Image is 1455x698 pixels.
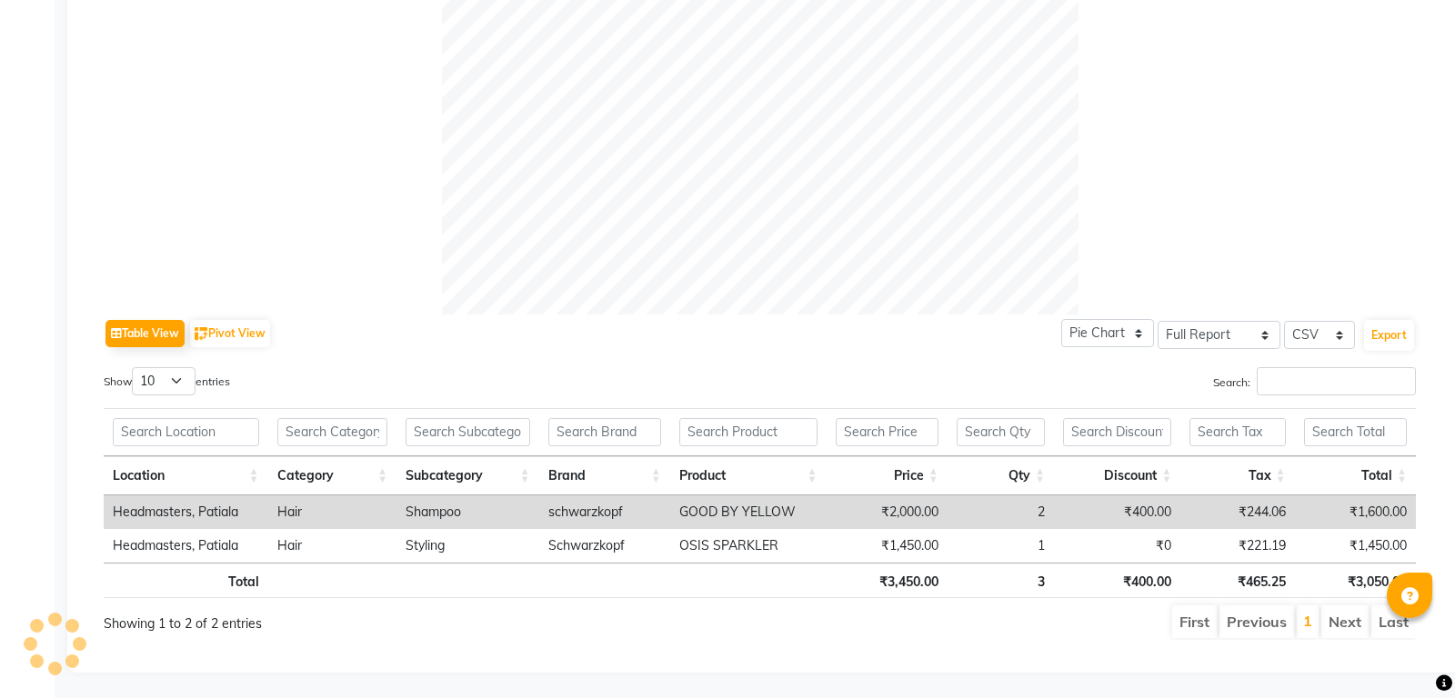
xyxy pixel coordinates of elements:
td: 2 [948,495,1054,529]
select: Showentries [132,367,196,395]
th: Discount: activate to sort column ascending [1054,456,1180,495]
input: Search Qty [957,418,1045,446]
input: Search Location [113,418,259,446]
th: Category: activate to sort column ascending [268,456,396,495]
td: ₹0 [1054,529,1180,563]
td: ₹400.00 [1054,495,1180,529]
label: Show entries [104,367,230,395]
th: ₹465.25 [1180,563,1294,598]
td: Shampoo [396,495,538,529]
td: GOOD BY YELLOW [670,495,827,529]
th: Tax: activate to sort column ascending [1180,456,1294,495]
td: Hair [268,529,396,563]
input: Search Tax [1189,418,1285,446]
th: Total: activate to sort column ascending [1295,456,1416,495]
th: 3 [948,563,1054,598]
th: ₹3,450.00 [827,563,948,598]
div: Showing 1 to 2 of 2 entries [104,603,635,633]
td: Styling [396,529,538,563]
input: Search Price [836,418,938,446]
input: Search Brand [548,418,661,446]
input: Search: [1257,367,1416,395]
td: ₹244.06 [1180,495,1294,529]
button: Pivot View [190,320,270,347]
td: OSIS SPARKLER [670,529,827,563]
td: Hair [268,495,396,529]
th: Brand: activate to sort column ascending [539,456,670,495]
th: Subcategory: activate to sort column ascending [396,456,538,495]
img: pivot.png [195,327,208,341]
th: Total [104,563,268,598]
td: Headmasters, Patiala [104,529,268,563]
th: ₹400.00 [1054,563,1180,598]
button: Table View [105,320,185,347]
td: ₹1,450.00 [827,529,948,563]
input: Search Discount [1063,418,1171,446]
input: Search Product [679,418,818,446]
input: Search Category [277,418,387,446]
td: Headmasters, Patiala [104,495,268,529]
td: ₹2,000.00 [827,495,948,529]
td: ₹1,600.00 [1295,495,1416,529]
th: Product: activate to sort column ascending [670,456,827,495]
td: ₹1,450.00 [1295,529,1416,563]
input: Search Subcategory [406,418,529,446]
th: Qty: activate to sort column ascending [948,456,1054,495]
td: Schwarzkopf [539,529,670,563]
td: 1 [948,529,1054,563]
td: ₹221.19 [1180,529,1294,563]
td: schwarzkopf [539,495,670,529]
th: Location: activate to sort column ascending [104,456,268,495]
th: Price: activate to sort column ascending [827,456,948,495]
th: ₹3,050.00 [1295,563,1416,598]
button: Export [1364,320,1414,351]
label: Search: [1213,367,1416,395]
input: Search Total [1304,418,1407,446]
a: 1 [1303,612,1312,630]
